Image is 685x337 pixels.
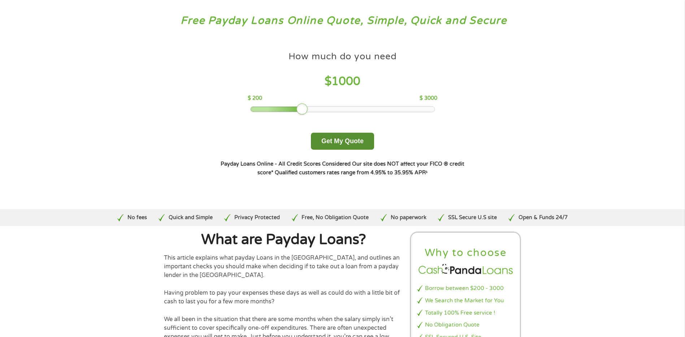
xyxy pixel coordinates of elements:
h1: What are Payday Loans? [164,233,404,247]
p: Privacy Protected [234,214,280,222]
strong: Our site does NOT affect your FICO ® credit score* [257,161,464,176]
li: Borrow between $200 - 3000 [417,284,515,293]
p: Free, No Obligation Quote [302,214,369,222]
button: Get My Quote [311,133,374,150]
h3: Free Payday Loans Online Quote, Simple, Quick and Secure [21,14,664,27]
h4: $ [248,74,437,89]
p: SSL Secure U.S site [448,214,497,222]
li: Totally 100% Free service ! [417,309,515,317]
p: This article explains what payday Loans in the [GEOGRAPHIC_DATA], and outlines an important check... [164,253,404,280]
strong: Qualified customers rates range from 4.95% to 35.95% APR¹ [275,170,428,176]
p: No paperwork [391,214,426,222]
p: $ 3000 [420,94,437,102]
li: No Obligation Quote [417,321,515,329]
p: $ 200 [248,94,262,102]
p: Having problem to pay your expenses these days as well as could do with a little bit of cash to l... [164,289,404,306]
h2: Why to choose [417,246,515,260]
strong: Payday Loans Online - All Credit Scores Considered [221,161,351,167]
h4: How much do you need [289,51,397,63]
p: Open & Funds 24/7 [519,214,568,222]
li: We Search the Market for You [417,297,515,305]
p: Quick and Simple [169,214,213,222]
span: 1000 [331,74,360,88]
p: No fees [127,214,147,222]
